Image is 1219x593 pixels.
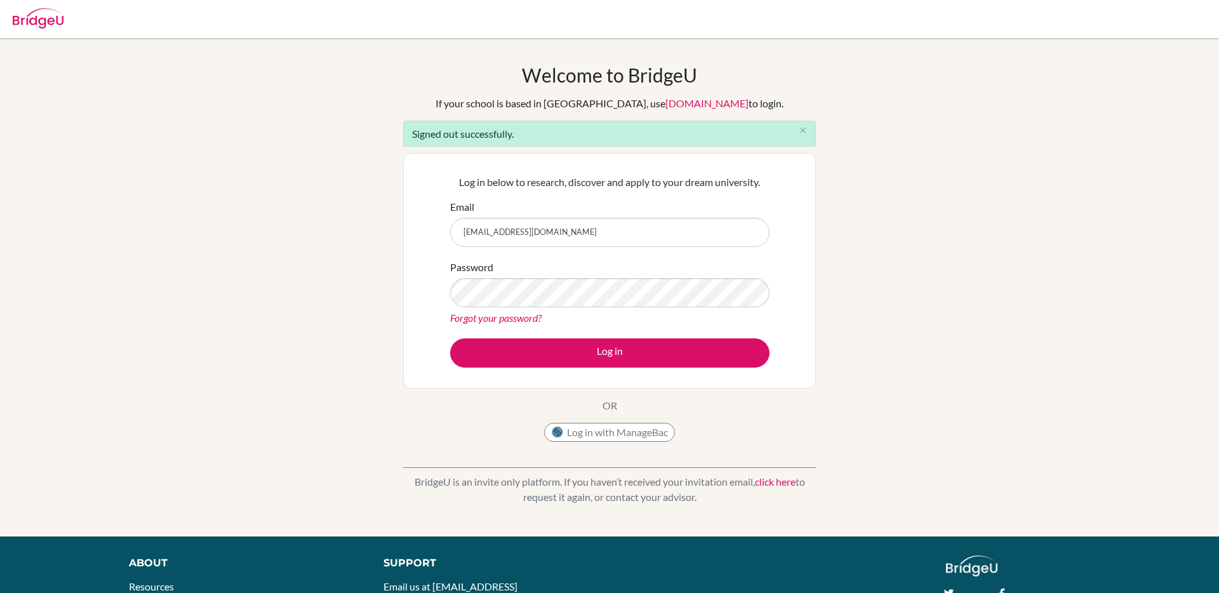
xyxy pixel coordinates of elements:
[129,580,174,592] a: Resources
[798,126,808,135] i: close
[403,121,816,147] div: Signed out successfully.
[450,312,542,324] a: Forgot your password?
[450,338,769,368] button: Log in
[946,556,997,576] img: logo_white@2x-f4f0deed5e89b7ecb1c2cc34c3e3d731f90f0f143d5ea2071677605dd97b5244.png
[450,175,769,190] p: Log in below to research, discover and apply to your dream university.
[603,398,617,413] p: OR
[522,63,697,86] h1: Welcome to BridgeU
[544,423,675,442] button: Log in with ManageBac
[450,260,493,275] label: Password
[790,121,815,140] button: Close
[436,96,783,111] div: If your school is based in [GEOGRAPHIC_DATA], use to login.
[129,556,355,571] div: About
[13,8,63,29] img: Bridge-U
[403,474,816,505] p: BridgeU is an invite only platform. If you haven’t received your invitation email, to request it ...
[665,97,749,109] a: [DOMAIN_NAME]
[383,556,595,571] div: Support
[755,476,796,488] a: click here
[450,199,474,215] label: Email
